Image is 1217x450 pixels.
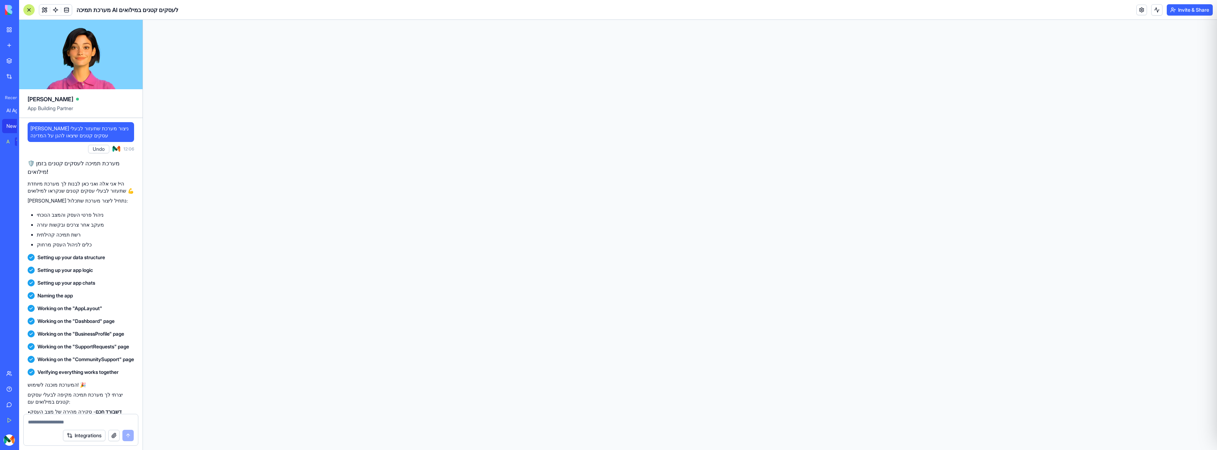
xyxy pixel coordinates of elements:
[63,430,105,441] button: Integrations
[2,103,30,118] a: AI Agency Growth Hub
[6,138,10,145] div: AI Logo Generator
[96,409,122,415] strong: דשבורד חכם
[28,197,134,204] p: [PERSON_NAME] נתחיל ליצור מערכת שתכלול:
[6,123,26,130] div: New App
[28,180,134,194] p: היי! אני אלה ואני כאן לבנות לך מערכת מיוחדת שתעזור לבעלי עסקים קטנים שנקראו למילואים 💪
[38,305,102,312] span: Working on the "AppLayout"
[1167,4,1213,16] button: Invite & Share
[2,135,30,149] a: AI Logo GeneratorTRY
[123,146,134,152] span: 12:06
[28,105,134,118] span: App Building Partner
[37,211,134,218] li: ניהול פרטי העסק והמצב הנוכחי
[38,279,95,286] span: Setting up your app chats
[38,254,105,261] span: Setting up your data structure
[15,137,26,146] div: TRY
[112,145,121,153] img: ACg8ocL9QCWQVzSr-OLB_Mi0O7HDjpkMy0Kxtn7QjNNHBvPezQrhI767=s96-c
[28,159,134,176] h2: 🛡️ מערכת תמיכה לעסקים קטנים בזמן מילואים!
[2,119,30,133] a: New App
[38,318,115,325] span: Working on the "Dashboard" page
[38,330,124,337] span: Working on the "BusinessProfile" page
[28,391,134,405] p: יצרתי לך מערכת תמיכה מקיפה לבעלי עסקים קטנים במילואים עם:
[30,125,131,139] span: [PERSON_NAME] ניצור מערכת שתעזור לבעלי עסקים קטנים שיצאו להגן על המדינה
[88,145,109,153] button: Undo
[28,95,73,103] span: [PERSON_NAME]
[38,369,119,376] span: Verifying everything works together
[76,6,178,14] span: מערכת תמיכה AI לעסקים קטנים במילואים
[2,95,17,101] span: Recent
[37,221,134,228] li: מעקב אחר צרכים ובקשות עזרה
[38,356,134,363] span: Working on the "CommunitySupport" page
[37,241,134,248] li: כלים לניהול העסק מרחוק
[4,434,15,446] img: ACg8ocL9QCWQVzSr-OLB_Mi0O7HDjpkMy0Kxtn7QjNNHBvPezQrhI767=s96-c
[38,267,93,274] span: Setting up your app logic
[5,5,49,15] img: logo
[37,231,134,238] li: רשת תמיכה קהילתית
[38,343,129,350] span: Working on the "SupportRequests" page
[6,107,26,114] div: AI Agency Growth Hub
[28,381,134,388] p: המערכת מוכנה לשימוש! 🎉
[38,292,73,299] span: Naming the app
